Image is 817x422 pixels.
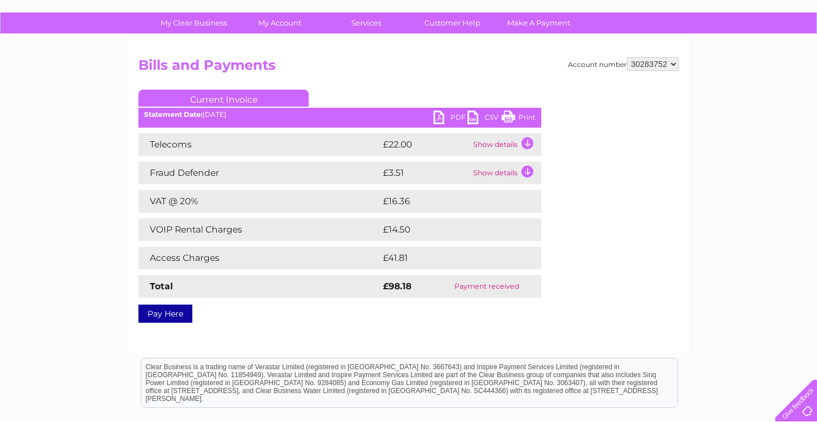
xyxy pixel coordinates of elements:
a: Log out [780,48,806,57]
td: £3.51 [380,162,470,184]
td: Access Charges [138,247,380,269]
a: CSV [468,111,502,127]
a: Telecoms [677,48,711,57]
a: My Account [233,12,327,33]
a: Water [617,48,639,57]
div: Account number [568,57,679,71]
td: £16.36 [380,190,517,213]
a: Blog [718,48,735,57]
td: VOIP Rental Charges [138,218,380,241]
td: Fraud Defender [138,162,380,184]
a: PDF [433,111,468,127]
td: £41.81 [380,247,516,269]
div: [DATE] [138,111,541,119]
td: Telecoms [138,133,380,156]
strong: £98.18 [383,281,411,292]
a: Current Invoice [138,90,309,107]
div: Clear Business is a trading name of Verastar Limited (registered in [GEOGRAPHIC_DATA] No. 3667643... [141,6,677,55]
a: Customer Help [406,12,499,33]
a: My Clear Business [147,12,241,33]
b: Statement Date: [144,110,203,119]
td: Show details [470,133,541,156]
a: Contact [742,48,769,57]
td: Payment received [433,275,541,298]
a: Energy [646,48,671,57]
img: logo.png [28,29,86,64]
a: Make A Payment [492,12,586,33]
a: Pay Here [138,305,192,323]
strong: Total [150,281,173,292]
td: Show details [470,162,541,184]
h2: Bills and Payments [138,57,679,79]
td: VAT @ 20% [138,190,380,213]
a: Services [319,12,413,33]
td: £22.00 [380,133,470,156]
a: 0333 014 3131 [603,6,681,20]
a: Print [502,111,536,127]
td: £14.50 [380,218,517,241]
